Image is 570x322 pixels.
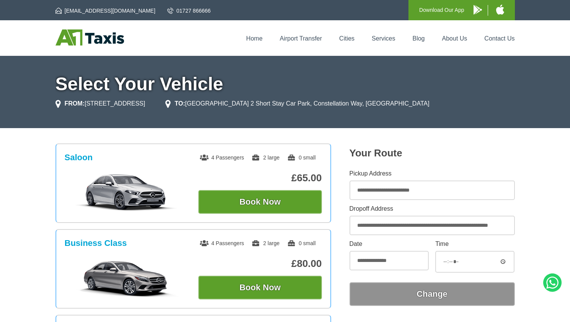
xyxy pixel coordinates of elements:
[350,241,429,247] label: Date
[198,172,322,184] p: £65.00
[435,241,514,247] label: Time
[69,173,184,211] img: Saloon
[198,190,322,214] button: Book Now
[442,35,467,42] a: About Us
[167,7,211,15] a: 01727 866666
[287,154,315,161] span: 0 small
[252,154,279,161] span: 2 large
[200,154,244,161] span: 4 Passengers
[56,75,515,93] h1: Select Your Vehicle
[419,5,464,15] p: Download Our App
[198,258,322,270] p: £80.00
[412,35,425,42] a: Blog
[372,35,395,42] a: Services
[350,147,515,159] h2: Your Route
[280,35,322,42] a: Airport Transfer
[252,240,279,246] span: 2 large
[198,276,322,299] button: Book Now
[350,282,515,306] button: Change
[496,5,504,15] img: A1 Taxis iPhone App
[484,35,514,42] a: Contact Us
[175,100,185,107] strong: TO:
[246,35,263,42] a: Home
[287,240,315,246] span: 0 small
[69,259,184,297] img: Business Class
[56,7,155,15] a: [EMAIL_ADDRESS][DOMAIN_NAME]
[65,238,127,248] h3: Business Class
[474,5,482,15] img: A1 Taxis Android App
[165,99,429,108] li: [GEOGRAPHIC_DATA] 2 Short Stay Car Park, Constellation Way, [GEOGRAPHIC_DATA]
[350,206,515,212] label: Dropoff Address
[65,100,85,107] strong: FROM:
[56,99,145,108] li: [STREET_ADDRESS]
[350,171,515,177] label: Pickup Address
[200,240,244,246] span: 4 Passengers
[56,29,124,46] img: A1 Taxis St Albans LTD
[65,153,93,163] h3: Saloon
[339,35,354,42] a: Cities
